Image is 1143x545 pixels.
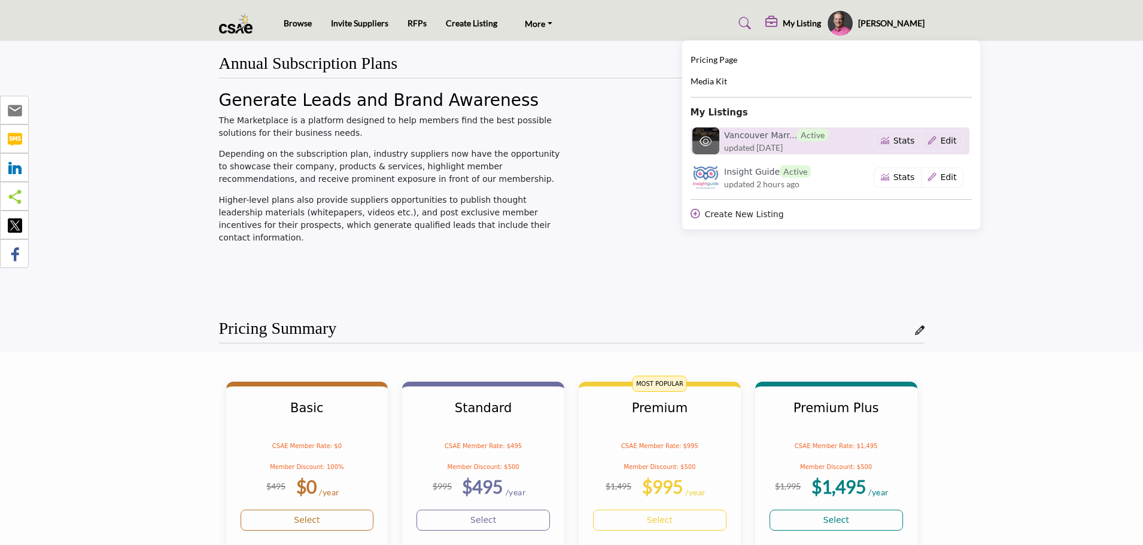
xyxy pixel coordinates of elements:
[272,443,342,449] span: CSAE Member Rate: $0
[331,18,388,28] a: Invite Suppliers
[775,481,801,491] sup: $1,995
[691,127,854,154] a: vancouver-marriott-pinnacle-downtown-hotel logo Vancouver Marr...Active updated [DATE]
[621,443,698,449] span: CSAE Member Rate: $995
[770,401,903,431] h3: Premium Plus
[727,14,759,33] a: Search
[780,165,811,178] span: Active
[448,464,519,470] span: Member Discount: $500
[724,141,783,154] span: updated [DATE]
[682,40,981,230] div: My Listing
[874,131,963,151] div: Basic outlined example
[219,318,337,339] h2: Pricing Summary
[685,487,706,497] sub: /year
[783,18,821,29] h5: My Listing
[606,481,631,491] sup: $1,495
[724,129,828,141] h6: Vancouver Marriott Pinnacle Downtown Hotel
[770,510,903,531] a: Select
[921,131,963,151] button: Show Company Details With Edit Page
[691,75,727,89] a: Media Kit
[874,168,922,188] button: Link for company listing
[417,510,550,531] a: Select
[445,443,522,449] span: CSAE Member Rate: $495
[446,18,497,28] a: Create Listing
[691,54,737,65] span: Pricing Page
[593,401,726,431] h3: Premium
[266,481,285,491] sup: $495
[724,165,811,178] h6: Insight Guide
[868,487,889,497] sub: /year
[797,129,828,141] span: Active
[795,443,878,449] span: CSAE Member Rate: $1,495
[219,148,566,185] p: Depending on the subscription plan, industry suppliers now have the opportunity to showcase their...
[408,18,427,28] a: RFPs
[858,17,925,29] h5: [PERSON_NAME]
[691,76,727,86] span: Media Kit
[874,168,963,188] div: Basic outlined example
[692,127,719,154] img: vancouver-marriott-pinnacle-downtown-hotel logo
[692,164,719,191] img: insight-guide logo
[811,476,866,497] b: $1,495
[624,464,695,470] span: Member Discount: $500
[516,15,561,32] a: More
[642,476,683,497] b: $995
[219,114,566,139] p: The Marketplace is a platform designed to help members find the best possible solutions for their...
[691,164,854,191] a: insight-guide logo Insight GuideActive updated 2 hours ago
[462,476,503,497] b: $495
[691,53,737,67] a: Pricing Page
[241,401,374,431] h3: Basic
[319,487,340,497] sub: /year
[296,476,317,497] b: $0
[219,90,566,111] h2: Generate Leads and Brand Awareness
[800,464,872,470] span: Member Discount: $500
[270,464,343,470] span: Member Discount: 100%
[827,10,853,36] button: Show hide supplier dropdown
[284,18,312,28] a: Browse
[691,106,748,120] b: My Listings
[593,510,726,531] a: Select
[417,401,550,431] h3: Standard
[241,510,374,531] a: Select
[765,16,821,31] div: My Listing
[874,131,922,151] button: Link for company listing
[921,168,963,188] button: Show Company Details With Edit Page
[724,178,800,190] span: updated 2 hours ago
[219,53,398,74] h2: Annual Subscription Plans
[219,14,259,34] img: Site Logo
[506,487,527,497] sub: /year
[691,208,972,221] div: Create New Listing
[433,481,452,491] sup: $995
[219,194,566,244] p: Higher-level plans also provide suppliers opportunities to publish thought leadership materials (...
[633,376,687,392] span: MOST POPULAR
